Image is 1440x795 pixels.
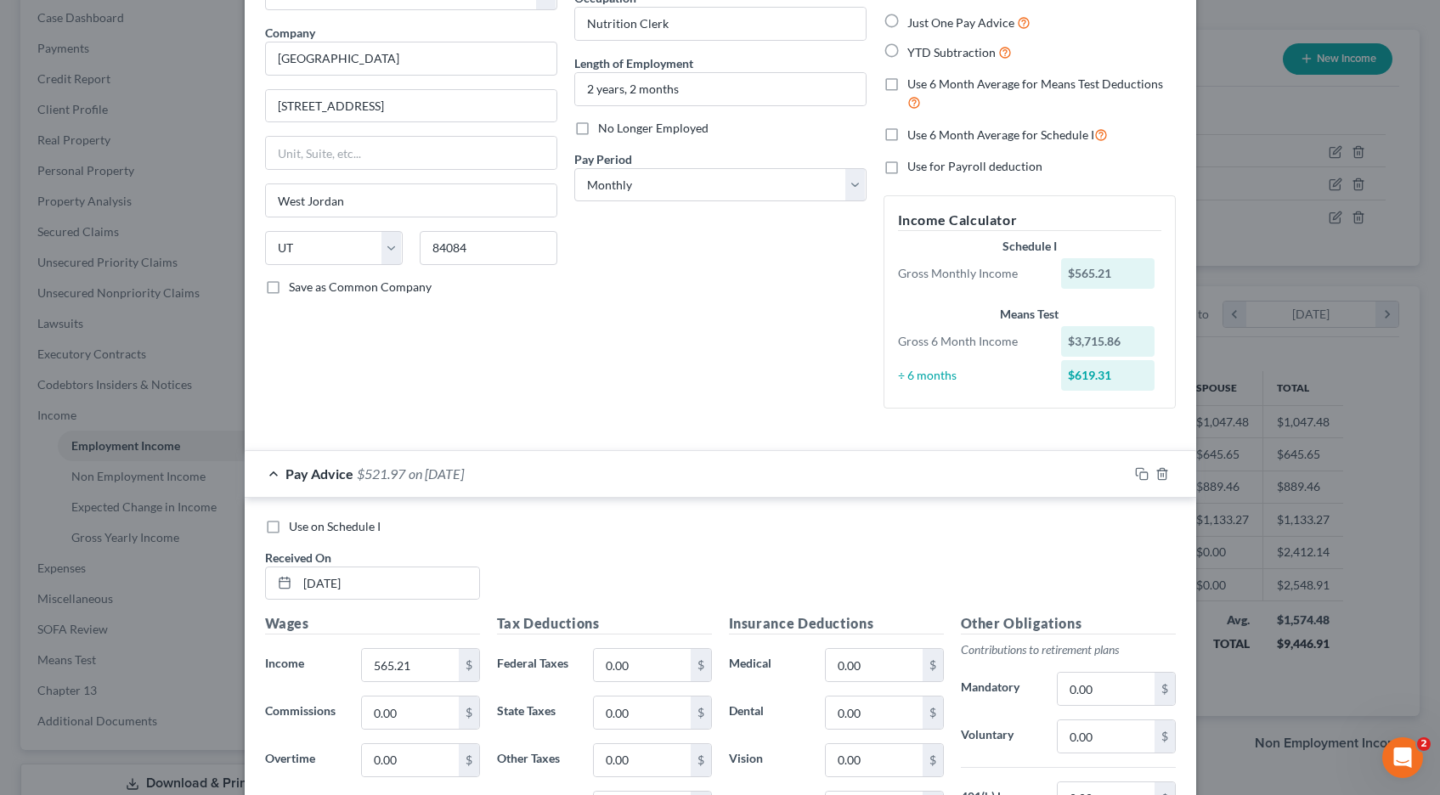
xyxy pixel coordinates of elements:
span: Just One Pay Advice [907,15,1014,30]
span: Pay Advice [285,465,353,482]
h5: Tax Deductions [497,613,712,634]
input: 0.00 [362,744,458,776]
h5: Wages [265,613,480,634]
input: Search company by name... [265,42,557,76]
div: $565.21 [1061,258,1155,289]
div: Gross 6 Month Income [889,333,1053,350]
input: ex: 2 years [575,73,866,105]
h5: Income Calculator [898,210,1161,231]
span: Use on Schedule I [289,519,381,533]
span: 2 [1417,737,1431,751]
div: $ [691,649,711,681]
label: Federal Taxes [488,648,585,682]
span: on [DATE] [409,465,464,482]
span: $521.97 [357,465,405,482]
input: -- [575,8,866,40]
span: Use 6 Month Average for Means Test Deductions [907,76,1163,91]
label: Voluntary [952,719,1049,753]
label: Length of Employment [574,54,693,72]
input: 0.00 [826,696,922,729]
input: Enter address... [266,90,556,122]
input: 0.00 [362,696,458,729]
div: $ [923,696,943,729]
div: $ [459,696,479,729]
div: Gross Monthly Income [889,265,1053,282]
input: Enter zip... [420,231,557,265]
label: Overtime [257,743,353,777]
div: $ [923,649,943,681]
input: 0.00 [594,744,690,776]
div: $ [923,744,943,776]
input: MM/DD/YYYY [297,567,479,600]
input: 0.00 [826,744,922,776]
h5: Other Obligations [961,613,1176,634]
label: Medical [720,648,817,682]
input: 0.00 [362,649,458,681]
iframe: Intercom live chat [1382,737,1423,778]
div: $ [691,696,711,729]
span: Use for Payroll deduction [907,159,1042,173]
span: Use 6 Month Average for Schedule I [907,127,1094,142]
label: Commissions [257,696,353,730]
label: Vision [720,743,817,777]
div: $ [1155,673,1175,705]
div: $3,715.86 [1061,326,1155,357]
input: Unit, Suite, etc... [266,137,556,169]
div: $ [1155,720,1175,753]
span: Company [265,25,315,40]
span: YTD Subtraction [907,45,996,59]
span: Income [265,656,304,670]
span: Save as Common Company [289,279,432,294]
span: Received On [265,550,331,565]
input: 0.00 [594,649,690,681]
span: Pay Period [574,152,632,166]
div: $ [459,744,479,776]
p: Contributions to retirement plans [961,641,1176,658]
div: ÷ 6 months [889,367,1053,384]
div: Schedule I [898,238,1161,255]
input: 0.00 [1058,720,1154,753]
label: State Taxes [488,696,585,730]
input: 0.00 [826,649,922,681]
label: Other Taxes [488,743,585,777]
input: 0.00 [1058,673,1154,705]
h5: Insurance Deductions [729,613,944,634]
span: No Longer Employed [598,121,709,135]
div: $ [459,649,479,681]
div: $619.31 [1061,360,1155,391]
label: Mandatory [952,672,1049,706]
div: $ [691,744,711,776]
label: Dental [720,696,817,730]
input: 0.00 [594,696,690,729]
input: Enter city... [266,184,556,217]
div: Means Test [898,306,1161,323]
